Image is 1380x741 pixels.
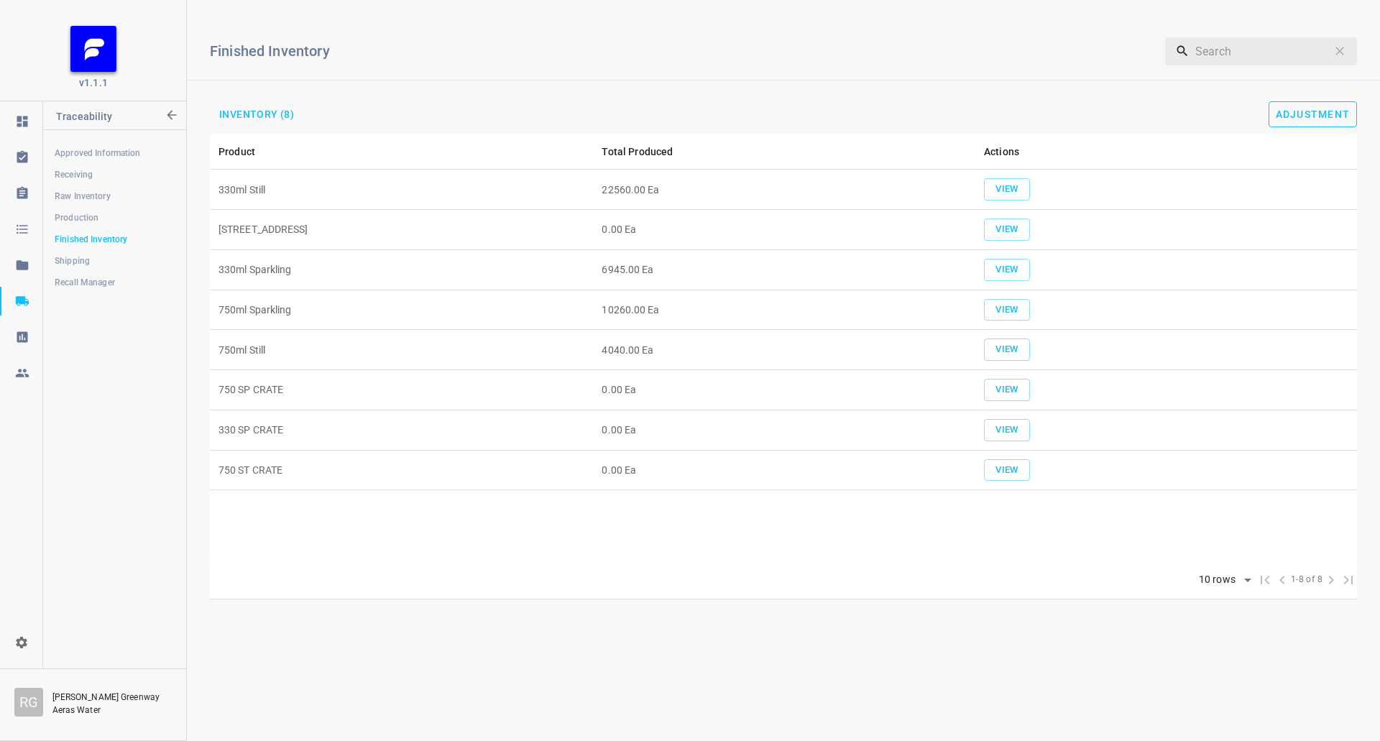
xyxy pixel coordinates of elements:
[56,101,163,136] p: Traceability
[991,382,1023,398] span: View
[984,218,1030,241] button: View
[991,262,1023,278] span: View
[602,143,691,160] span: Total Produced
[218,143,274,160] span: Product
[43,160,185,189] a: Receiving
[210,330,593,370] td: 750ml Still
[991,422,1023,438] span: View
[213,105,300,124] button: Inventory (8)
[210,410,593,450] td: 330 SP CRATE
[43,268,185,297] a: Recall Manager
[55,146,174,160] span: Approved Information
[991,181,1023,198] span: View
[602,143,673,160] div: Total Produced
[984,379,1030,401] button: View
[218,143,255,160] div: Product
[55,189,174,203] span: Raw Inventory
[43,139,185,167] a: Approved Information
[1195,574,1239,586] div: 10 rows
[984,259,1030,281] button: View
[593,450,975,490] td: 0.00 Ea
[1322,571,1340,589] span: Next Page
[43,182,185,211] a: Raw Inventory
[1276,109,1351,120] span: Adjustment
[593,249,975,290] td: 6945.00 Ea
[14,688,43,717] div: R G
[1269,101,1358,127] button: Adjustment
[593,410,975,450] td: 0.00 Ea
[43,247,185,275] a: Shipping
[991,341,1023,358] span: View
[52,691,172,704] p: [PERSON_NAME] Greenway
[55,211,174,225] span: Production
[991,221,1023,238] span: View
[210,370,593,410] td: 750 SP CRATE
[1175,44,1190,58] svg: Search
[1190,569,1256,591] div: 10 rows
[991,462,1023,479] span: View
[991,302,1023,318] span: View
[984,143,1038,160] span: Actions
[1274,571,1291,589] span: Previous Page
[593,290,975,330] td: 10260.00 Ea
[55,167,174,182] span: Receiving
[210,210,593,250] td: [STREET_ADDRESS]
[210,249,593,290] td: 330ml Sparkling
[210,450,593,490] td: 750 ST CRATE
[593,330,975,370] td: 4040.00 Ea
[55,275,174,290] span: Recall Manager
[1256,571,1274,589] span: First Page
[210,40,960,63] h6: Finished Inventory
[1291,573,1322,587] span: 1-8 of 8
[984,419,1030,441] button: View
[52,704,167,717] p: Aeras Water
[219,109,294,119] span: Inventory (8)
[1195,37,1327,65] input: Search
[1340,571,1357,589] span: Last Page
[210,170,593,210] td: 330ml Still
[984,299,1030,321] button: View
[593,170,975,210] td: 22560.00 Ea
[43,203,185,232] a: Production
[70,26,116,72] img: FB_Logo_Reversed_RGB_Icon.895fbf61.png
[79,75,108,90] span: v1.1.1
[55,232,174,247] span: Finished Inventory
[984,459,1030,482] button: View
[55,254,174,268] span: Shipping
[984,143,1019,160] div: Actions
[984,178,1030,201] button: View
[210,290,593,330] td: 750ml Sparkling
[984,339,1030,361] button: View
[593,210,975,250] td: 0.00 Ea
[43,225,185,254] a: Finished Inventory
[593,370,975,410] td: 0.00 Ea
